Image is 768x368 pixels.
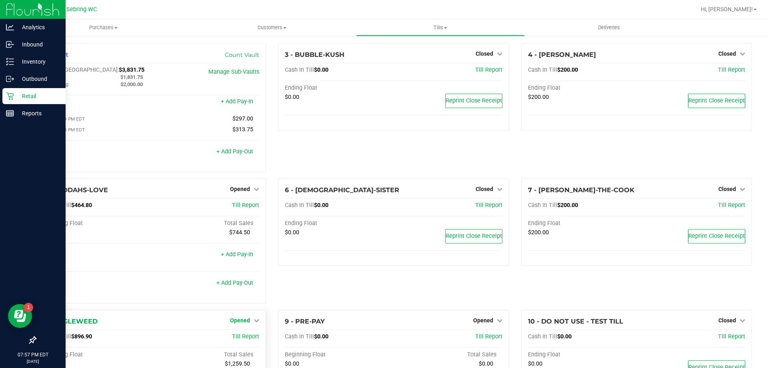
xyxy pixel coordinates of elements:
[475,202,502,209] a: Till Report
[6,40,14,48] inline-svg: Inbound
[528,229,549,236] span: $200.00
[6,92,14,100] inline-svg: Retail
[42,252,151,259] div: Pay-Ins
[14,22,62,32] p: Analytics
[314,202,328,209] span: $0.00
[476,186,493,192] span: Closed
[14,91,62,101] p: Retail
[42,186,108,194] span: 5 - BUDDAHS-LOVE
[528,66,557,73] span: Cash In Till
[445,229,502,243] button: Reprint Close Receipt
[446,233,502,239] span: Reprint Close Receipt
[285,84,394,92] div: Ending Float
[151,351,260,358] div: Total Sales
[4,358,62,364] p: [DATE]
[688,233,745,239] span: Reprint Close Receipt
[6,58,14,66] inline-svg: Inventory
[475,333,502,340] a: Till Report
[718,50,736,57] span: Closed
[6,75,14,83] inline-svg: Outbound
[232,202,259,209] a: Till Report
[285,351,394,358] div: Beginning Float
[285,333,314,340] span: Cash In Till
[525,19,693,36] a: Deliveries
[718,66,745,73] a: Till Report
[225,360,250,367] span: $1,259.50
[285,66,314,73] span: Cash In Till
[71,333,92,340] span: $896.90
[14,40,62,49] p: Inbound
[356,19,524,36] a: Tills
[285,94,299,101] span: $0.00
[14,57,62,66] p: Inventory
[528,84,637,92] div: Ending Float
[394,351,502,358] div: Total Sales
[42,149,151,156] div: Pay-Outs
[221,251,253,258] a: + Add Pay-In
[528,220,637,227] div: Ending Float
[6,23,14,31] inline-svg: Analytics
[232,126,253,133] span: $313.75
[4,351,62,358] p: 07:57 PM EDT
[216,280,253,286] a: + Add Pay-Out
[285,360,299,367] span: $0.00
[314,66,328,73] span: $0.00
[475,66,502,73] a: Till Report
[718,202,745,209] a: Till Report
[476,50,493,57] span: Closed
[42,280,151,288] div: Pay-Outs
[314,333,328,340] span: $0.00
[285,220,394,227] div: Ending Float
[285,229,299,236] span: $0.00
[19,19,188,36] a: Purchases
[718,186,736,192] span: Closed
[528,94,549,101] span: $200.00
[285,318,325,325] span: 9 - PRE-PAY
[24,303,33,312] iframe: Resource center unread badge
[557,202,578,209] span: $200.00
[14,109,62,118] p: Reports
[208,68,259,75] a: Manage Sub-Vaults
[557,66,578,73] span: $200.00
[285,202,314,209] span: Cash In Till
[119,66,144,73] span: $3,831.75
[42,66,119,73] span: Cash In [GEOGRAPHIC_DATA]:
[120,74,143,80] span: $1,831.75
[528,51,596,58] span: 4 - [PERSON_NAME]
[120,81,143,87] span: $2,000.00
[232,333,259,340] a: Till Report
[66,6,97,13] span: Sebring WC
[225,51,259,58] a: Count Vault
[528,186,634,194] span: 7 - [PERSON_NAME]-THE-COOK
[188,19,356,36] a: Customers
[701,6,753,12] span: Hi, [PERSON_NAME]!
[216,148,253,155] a: + Add Pay-Out
[229,229,250,236] span: $744.50
[230,317,250,324] span: Opened
[356,24,524,31] span: Tills
[42,351,151,358] div: Beginning Float
[473,317,493,324] span: Opened
[19,24,188,31] span: Purchases
[528,333,557,340] span: Cash In Till
[688,97,745,104] span: Reprint Close Receipt
[42,318,98,325] span: 8 - BUGLEWEED
[285,186,399,194] span: 6 - [DEMOGRAPHIC_DATA]-SISTER
[446,97,502,104] span: Reprint Close Receipt
[528,360,542,367] span: $0.00
[71,202,92,209] span: $464.80
[42,99,151,106] div: Pay-Ins
[8,304,32,328] iframe: Resource center
[718,333,745,340] a: Till Report
[221,98,253,105] a: + Add Pay-In
[151,220,260,227] div: Total Sales
[188,24,356,31] span: Customers
[42,220,151,227] div: Beginning Float
[6,109,14,117] inline-svg: Reports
